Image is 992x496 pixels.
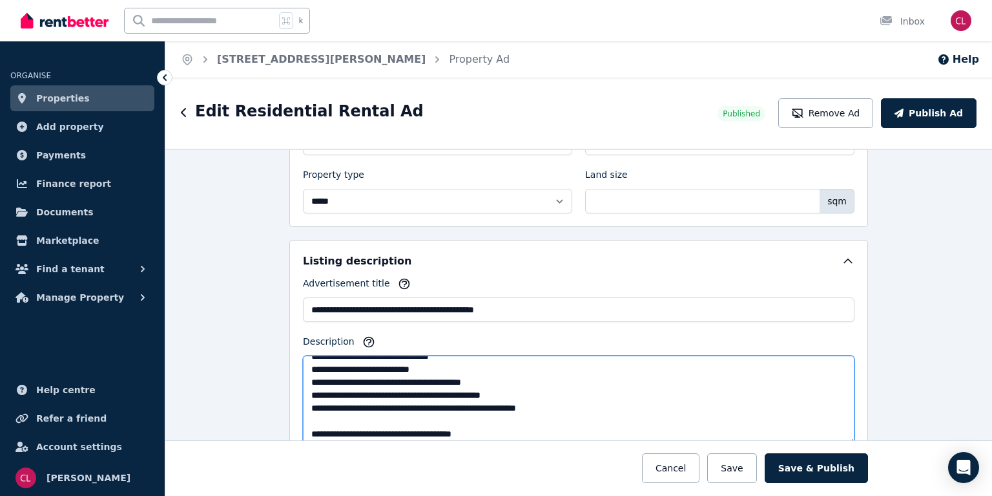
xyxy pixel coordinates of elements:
[36,176,111,191] span: Finance report
[723,109,760,119] span: Published
[449,53,510,65] a: Property Ad
[10,199,154,225] a: Documents
[36,411,107,426] span: Refer a friend
[951,10,971,31] img: Courtney L
[10,142,154,168] a: Payments
[10,377,154,403] a: Help centre
[881,98,976,128] button: Publish Ad
[36,119,104,135] span: Add property
[10,405,154,431] a: Refer a friend
[165,41,525,78] nav: Breadcrumb
[707,453,756,483] button: Save
[10,256,154,282] button: Find a tenant
[21,11,108,30] img: RentBetter
[880,15,925,28] div: Inbox
[36,439,122,455] span: Account settings
[303,168,364,186] label: Property type
[36,382,96,398] span: Help centre
[10,85,154,111] a: Properties
[46,470,130,486] span: [PERSON_NAME]
[642,453,699,483] button: Cancel
[217,53,426,65] a: [STREET_ADDRESS][PERSON_NAME]
[937,52,979,67] button: Help
[298,16,303,26] span: k
[585,168,628,186] label: Land size
[303,277,390,295] label: Advertisement title
[303,253,411,269] h5: Listing description
[36,204,94,220] span: Documents
[10,434,154,460] a: Account settings
[36,290,124,305] span: Manage Property
[948,452,979,483] div: Open Intercom Messenger
[10,285,154,310] button: Manage Property
[10,171,154,197] a: Finance report
[36,91,90,106] span: Properties
[10,114,154,140] a: Add property
[36,147,86,163] span: Payments
[765,453,868,483] button: Save & Publish
[36,233,99,248] span: Marketplace
[195,101,424,122] h1: Edit Residential Rental Ad
[36,261,105,277] span: Find a tenant
[10,228,154,253] a: Marketplace
[10,71,51,80] span: ORGANISE
[778,98,873,128] button: Remove Ad
[15,468,36,488] img: Courtney L
[303,335,355,353] label: Description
